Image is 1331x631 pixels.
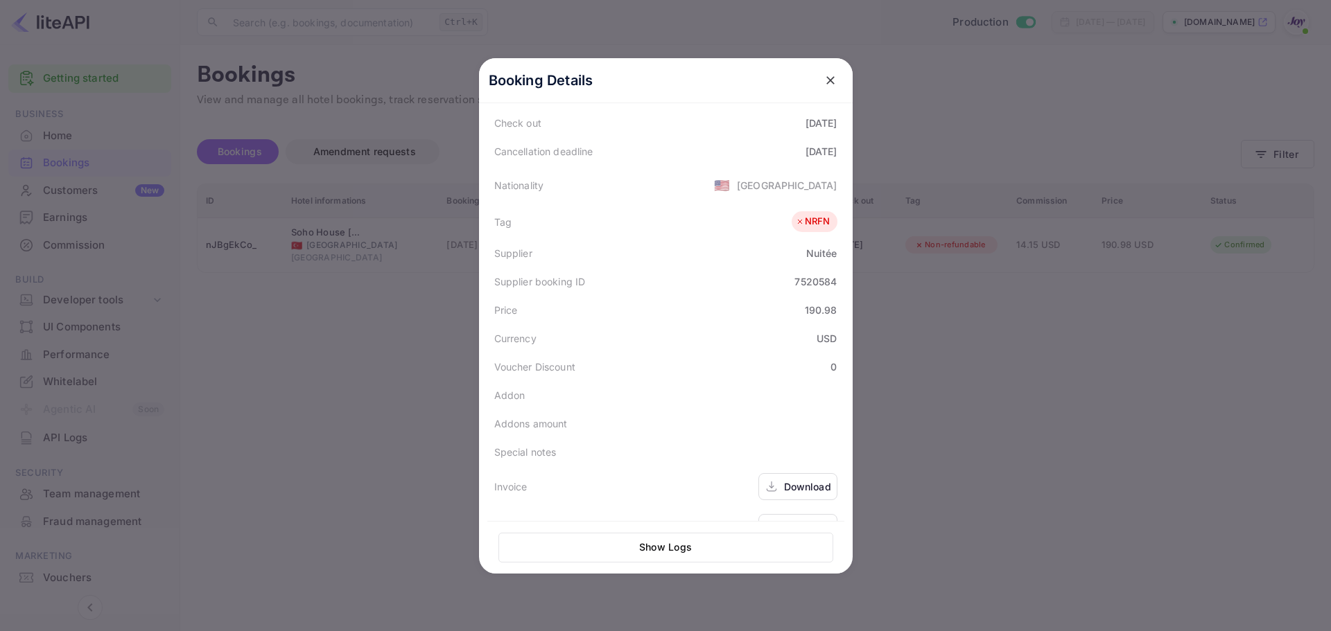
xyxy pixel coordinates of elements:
div: Supplier [494,246,532,260]
div: Addons amount [494,416,568,431]
div: Nuitée [806,246,837,260]
div: [DATE] [806,144,837,159]
div: Currency [494,331,537,346]
div: Supplier booking ID [494,274,586,289]
button: close [818,68,843,93]
div: Special notes [494,445,557,459]
span: United States [714,172,730,197]
div: 7520584 [794,274,837,289]
div: USD [817,331,837,346]
div: [DATE] [806,116,837,130]
p: Booking Details [489,70,593,91]
div: Voucher Discount [494,359,575,374]
div: 0 [830,359,837,374]
div: Addon [494,388,525,402]
button: Show Logs [498,533,833,562]
div: Invoice [494,479,528,494]
div: Download [784,479,831,494]
div: NRFN [795,215,830,229]
div: 190.98 [805,303,837,317]
div: Cancellation deadline [494,144,593,159]
div: Tag [494,215,512,229]
div: Price [494,303,518,317]
div: Check out [494,116,541,130]
div: Nationality [494,178,544,193]
div: [GEOGRAPHIC_DATA] [737,178,837,193]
